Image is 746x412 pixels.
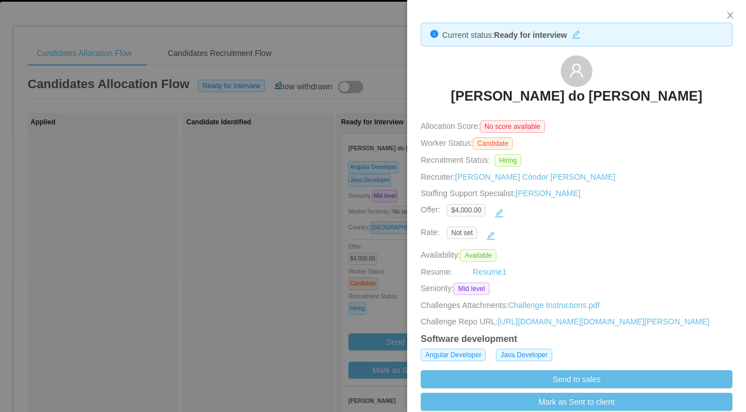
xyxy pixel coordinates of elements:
span: Mid level [453,283,489,295]
a: Resume1 [473,266,507,278]
a: [PERSON_NAME] do [PERSON_NAME] [451,87,702,112]
a: [PERSON_NAME] Cóndor [PERSON_NAME] [455,172,616,181]
span: $4,000.00 [447,204,486,216]
span: No score available [480,120,545,133]
i: icon: close [726,11,735,20]
button: Send to sales [421,370,732,388]
span: Allocation Score: [421,122,480,131]
span: Available [460,249,496,262]
button: icon: edit [482,227,500,245]
button: icon: edit [567,28,585,39]
a: [URL][DOMAIN_NAME][DOMAIN_NAME][PERSON_NAME] [498,317,709,326]
span: Current status: [442,31,494,40]
span: Challenges Attachments: [421,300,508,311]
span: Not set [447,227,477,239]
button: icon: edit [490,204,508,222]
i: icon: user [569,63,584,79]
span: Staffing Support Specialist: [421,189,581,198]
i: icon: info-circle [430,30,438,38]
a: Challenge Instructions.pdf [508,301,600,310]
span: Hiring [495,154,521,167]
span: Seniority: [421,283,453,295]
span: Candidate [473,137,513,150]
strong: Ready for interview [494,31,567,40]
span: Availability: [421,250,501,259]
button: Mark as Sent to client [421,393,732,411]
span: Challenge Repo URL: [421,316,498,328]
a: [PERSON_NAME] [516,189,581,198]
strong: Software development [421,334,517,344]
span: Resume: [421,267,452,276]
span: Angular Developer [421,349,486,361]
span: Recruitment Status: [421,155,490,164]
span: Java Developer [496,349,552,361]
span: Worker Status: [421,138,473,148]
h3: [PERSON_NAME] do [PERSON_NAME] [451,87,702,105]
span: Recruiter: [421,172,616,181]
